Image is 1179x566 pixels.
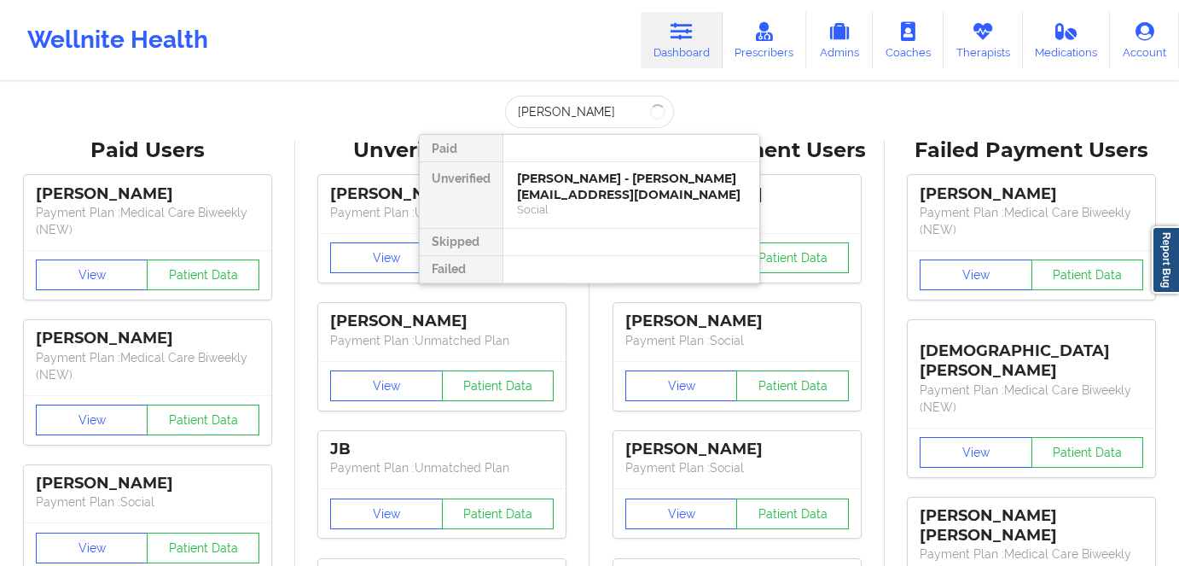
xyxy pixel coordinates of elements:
div: Failed [420,256,502,283]
a: Account [1110,12,1179,68]
p: Payment Plan : Unmatched Plan [330,204,554,221]
button: Patient Data [147,533,259,563]
div: [PERSON_NAME] [36,474,259,493]
button: Patient Data [1031,260,1144,290]
div: JB [330,440,554,459]
button: Patient Data [147,260,259,290]
p: Payment Plan : Social [36,493,259,511]
button: View [920,260,1032,290]
button: View [36,533,148,563]
button: Patient Data [442,499,555,529]
div: [PERSON_NAME] [PERSON_NAME] [920,506,1143,546]
button: Patient Data [1031,437,1144,468]
button: View [330,242,443,273]
button: View [625,499,738,529]
div: Skipped [420,229,502,256]
div: [PERSON_NAME] [36,184,259,204]
a: Dashboard [641,12,723,68]
p: Payment Plan : Medical Care Biweekly (NEW) [36,349,259,383]
div: [PERSON_NAME] [330,184,554,204]
p: Payment Plan : Unmatched Plan [330,332,554,349]
div: Social [517,202,746,217]
div: [PERSON_NAME] [625,440,849,459]
button: Patient Data [736,499,849,529]
div: [PERSON_NAME] [36,329,259,348]
div: Failed Payment Users [897,137,1168,164]
p: Payment Plan : Medical Care Biweekly (NEW) [920,382,1143,416]
button: Patient Data [442,371,555,401]
a: Therapists [944,12,1023,68]
button: View [330,371,443,401]
a: Coaches [873,12,944,68]
div: Unverified Users [307,137,578,164]
button: View [330,499,443,529]
div: [PERSON_NAME] - [PERSON_NAME][EMAIL_ADDRESS][DOMAIN_NAME] [517,171,746,202]
button: View [920,437,1032,468]
div: Unverified [420,162,502,229]
p: Payment Plan : Unmatched Plan [330,459,554,476]
button: View [36,260,148,290]
button: Patient Data [736,371,849,401]
p: Payment Plan : Medical Care Biweekly (NEW) [36,204,259,238]
button: View [36,405,148,435]
div: Paid [420,135,502,162]
a: Report Bug [1152,226,1179,294]
p: Payment Plan : Social [625,459,849,476]
p: Payment Plan : Social [625,332,849,349]
div: Paid Users [12,137,283,164]
a: Prescribers [723,12,807,68]
div: [PERSON_NAME] [920,184,1143,204]
div: [PERSON_NAME] [330,312,554,331]
button: Patient Data [736,242,849,273]
button: Patient Data [147,405,259,435]
button: View [625,371,738,401]
a: Admins [806,12,873,68]
div: [PERSON_NAME] [625,312,849,331]
div: [DEMOGRAPHIC_DATA][PERSON_NAME] [920,329,1143,381]
a: Medications [1023,12,1111,68]
p: Payment Plan : Medical Care Biweekly (NEW) [920,204,1143,238]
